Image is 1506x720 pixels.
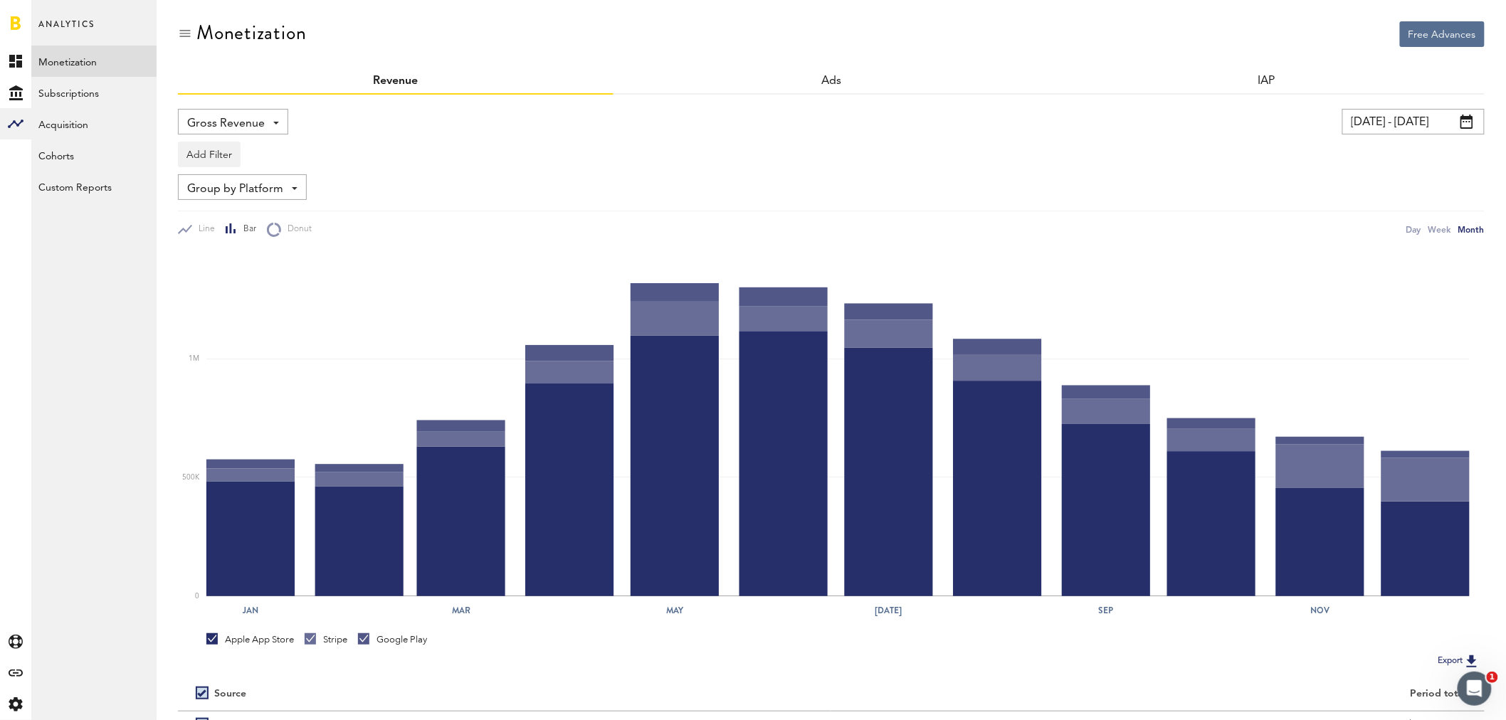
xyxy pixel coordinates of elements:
[1458,672,1492,706] iframe: Intercom live chat
[187,112,265,136] span: Gross Revenue
[31,139,157,171] a: Cohorts
[38,16,95,46] span: Analytics
[1099,605,1114,618] text: Sep
[849,688,1467,700] div: Period total
[28,10,80,23] span: Support
[196,21,307,44] div: Monetization
[206,633,294,646] div: Apple App Store
[1463,652,1480,669] img: Export
[242,605,258,618] text: Jan
[31,77,157,108] a: Subscriptions
[1311,605,1331,618] text: Nov
[178,142,241,167] button: Add Filter
[305,633,347,646] div: Stripe
[1258,75,1275,87] a: IAP
[182,475,200,482] text: 500K
[31,171,157,202] a: Custom Reports
[1406,222,1421,237] div: Day
[237,223,256,235] span: Bar
[192,223,215,235] span: Line
[1400,21,1485,47] button: Free Advances
[374,75,418,87] a: Revenue
[187,177,283,201] span: Group by Platform
[1428,222,1451,237] div: Week
[189,356,199,363] text: 1M
[281,223,312,235] span: Donut
[1487,672,1498,683] span: 1
[875,605,902,618] text: [DATE]
[31,108,157,139] a: Acquisition
[195,593,199,600] text: 0
[821,75,841,87] a: Ads
[1434,652,1485,670] button: Export
[31,46,157,77] a: Monetization
[214,688,246,700] div: Source
[452,605,470,618] text: Mar
[666,605,684,618] text: May
[1458,222,1485,237] div: Month
[358,633,427,646] div: Google Play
